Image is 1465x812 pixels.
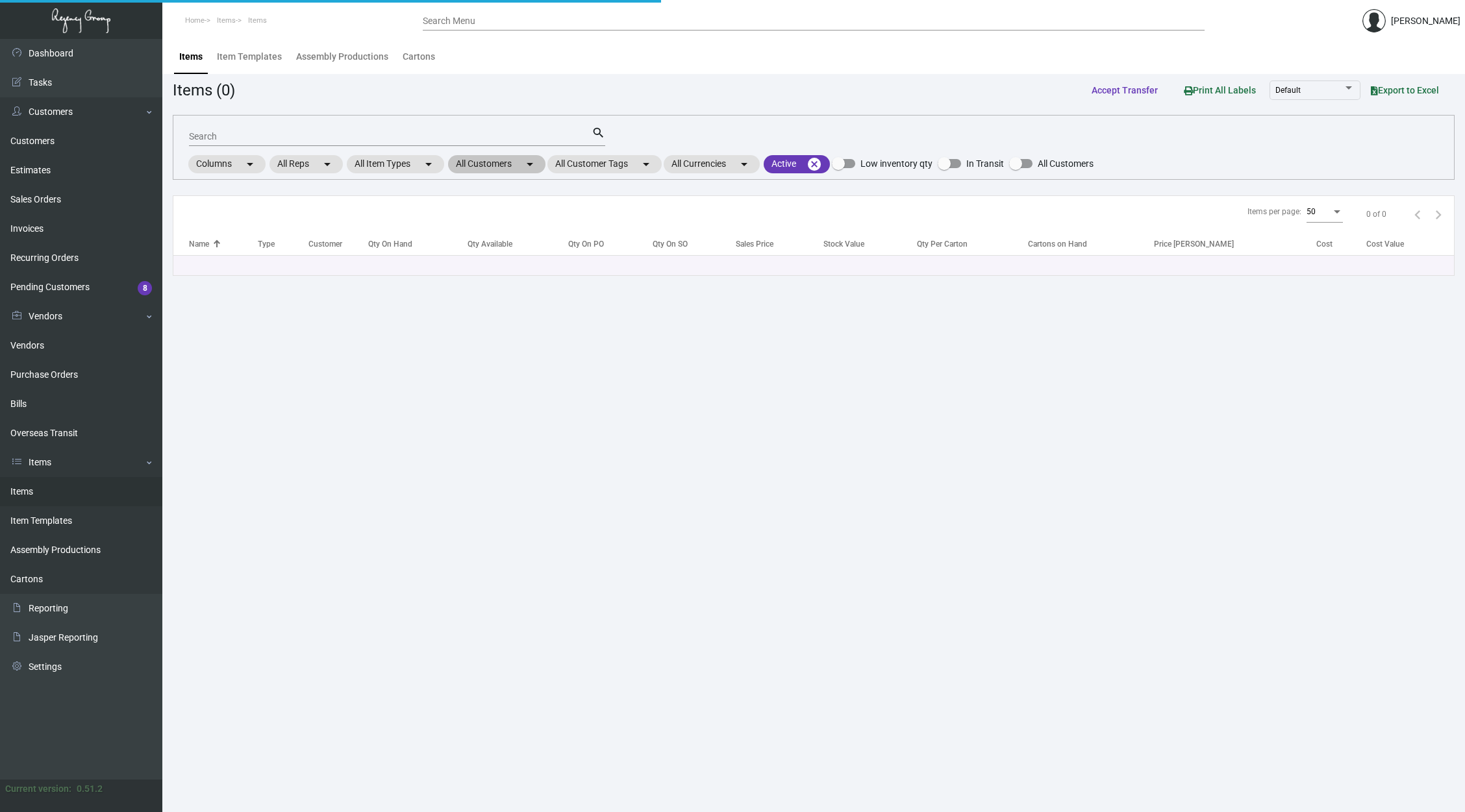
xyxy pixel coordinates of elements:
[1038,156,1094,171] span: All Customers
[547,155,662,173] mat-chip: All Customer Tags
[653,238,736,250] div: Qty On SO
[966,156,1004,171] span: In Transit
[1307,208,1343,217] mat-select: Items per page:
[1391,14,1460,28] div: [PERSON_NAME]
[319,156,335,172] mat-icon: arrow_drop_down
[1184,85,1256,95] span: Print All Labels
[188,155,266,173] mat-chip: Columns
[638,156,654,172] mat-icon: arrow_drop_down
[1428,204,1449,225] button: Next page
[1092,85,1158,95] span: Accept Transfer
[403,50,435,64] div: Cartons
[1360,79,1449,102] button: Export to Excel
[592,125,605,141] mat-icon: search
[1028,238,1154,250] div: Cartons on Hand
[1173,78,1266,102] button: Print All Labels
[1316,238,1366,250] div: Cost
[1366,238,1404,250] div: Cost Value
[736,238,823,250] div: Sales Price
[468,238,512,250] div: Qty Available
[308,232,368,255] th: Customer
[77,782,103,796] div: 0.51.2
[217,50,282,64] div: Item Templates
[448,155,545,173] mat-chip: All Customers
[1362,9,1386,32] img: admin@bootstrapmaster.com
[1081,79,1168,102] button: Accept Transfer
[1307,207,1316,216] span: 50
[269,155,343,173] mat-chip: All Reps
[1028,238,1087,250] div: Cartons on Hand
[860,156,933,171] span: Low inventory qty
[185,16,205,25] span: Home
[522,156,538,172] mat-icon: arrow_drop_down
[421,156,436,172] mat-icon: arrow_drop_down
[1316,238,1333,250] div: Cost
[653,238,688,250] div: Qty On SO
[248,16,267,25] span: Items
[173,79,235,102] div: Items (0)
[664,155,760,173] mat-chip: All Currencies
[807,156,822,172] mat-icon: cancel
[468,238,568,250] div: Qty Available
[5,782,71,796] div: Current version:
[217,16,236,25] span: Items
[917,238,1028,250] div: Qty Per Carton
[189,238,209,250] div: Name
[568,238,653,250] div: Qty On PO
[823,238,917,250] div: Stock Value
[179,50,203,64] div: Items
[368,238,412,250] div: Qty On Hand
[189,238,258,250] div: Name
[1154,238,1234,250] div: Price [PERSON_NAME]
[368,238,468,250] div: Qty On Hand
[1247,206,1301,217] div: Items per page:
[764,155,830,173] mat-chip: Active
[1407,204,1428,225] button: Previous page
[242,156,258,172] mat-icon: arrow_drop_down
[296,50,388,64] div: Assembly Productions
[258,238,275,250] div: Type
[917,238,968,250] div: Qty Per Carton
[823,238,864,250] div: Stock Value
[736,238,773,250] div: Sales Price
[568,238,604,250] div: Qty On PO
[1366,208,1386,220] div: 0 of 0
[736,156,752,172] mat-icon: arrow_drop_down
[258,238,308,250] div: Type
[1154,238,1317,250] div: Price [PERSON_NAME]
[1371,85,1439,95] span: Export to Excel
[1275,86,1301,95] span: Default
[347,155,444,173] mat-chip: All Item Types
[1366,238,1454,250] div: Cost Value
